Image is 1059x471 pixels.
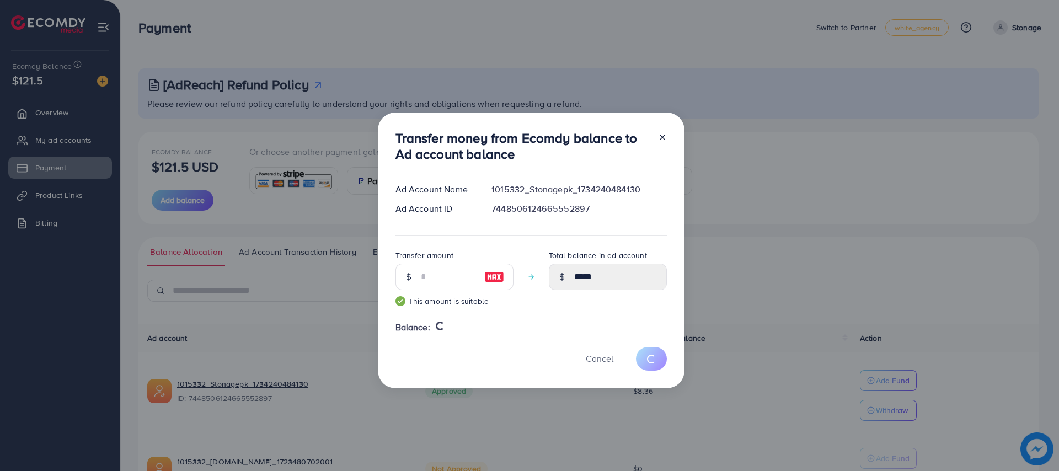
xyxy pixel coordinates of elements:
[395,296,405,306] img: guide
[395,130,649,162] h3: Transfer money from Ecomdy balance to Ad account balance
[387,183,483,196] div: Ad Account Name
[395,296,514,307] small: This amount is suitable
[572,347,627,371] button: Cancel
[483,183,675,196] div: 1015332_Stonagepk_1734240484130
[387,202,483,215] div: Ad Account ID
[549,250,647,261] label: Total balance in ad account
[395,321,430,334] span: Balance:
[395,250,453,261] label: Transfer amount
[484,270,504,283] img: image
[586,352,613,365] span: Cancel
[483,202,675,215] div: 7448506124665552897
